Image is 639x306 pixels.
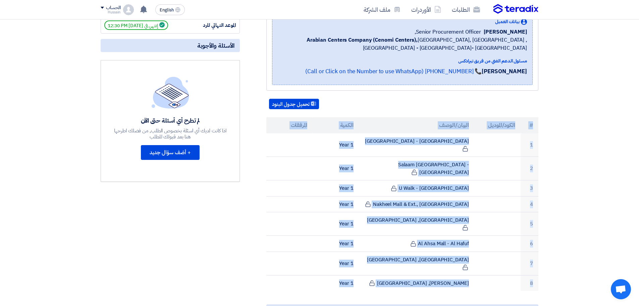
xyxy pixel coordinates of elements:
[155,4,185,15] button: English
[313,212,359,236] td: 1 Year
[521,196,538,212] td: 4
[313,117,359,133] th: الكمية
[482,67,527,76] strong: [PERSON_NAME]
[358,2,406,17] a: ملف الشركة
[521,157,538,180] td: 2
[123,4,134,15] img: profile_test.png
[359,212,475,236] td: [GEOGRAPHIC_DATA], [GEOGRAPHIC_DATA]
[359,180,475,196] td: U Walk - [GEOGRAPHIC_DATA]
[307,36,418,44] b: Arabian Centers Company (Cenomi Centers),
[484,28,527,36] span: [PERSON_NAME]
[493,4,538,14] img: Teradix logo
[186,21,236,29] div: الموعد النهائي للرد
[197,42,234,49] span: الأسئلة والأجوبة
[113,128,227,140] div: اذا كانت لديك أي اسئلة بخصوص الطلب, من فضلك اطرحها هنا بعد قبولك للطلب
[313,275,359,291] td: 1 Year
[474,117,521,133] th: الكود/الموديل
[113,117,227,124] div: لم تطرح أي أسئلة حتى الآن
[521,117,538,133] th: #
[313,236,359,252] td: 1 Year
[141,145,200,160] button: + أضف سؤال جديد
[359,275,475,291] td: [PERSON_NAME], [GEOGRAPHIC_DATA]
[446,2,485,17] a: الطلبات
[359,133,475,157] td: [GEOGRAPHIC_DATA] - [GEOGRAPHIC_DATA]
[104,20,168,30] span: إنتهي في [DATE] 12:30 PM
[521,133,538,157] td: 1
[415,28,481,36] span: Senior Procurement Officer,
[313,133,359,157] td: 1 Year
[521,275,538,291] td: 8
[313,180,359,196] td: 1 Year
[278,57,527,64] div: مسئول الدعم الفني من فريق تيرادكس
[359,252,475,275] td: [GEOGRAPHIC_DATA], [GEOGRAPHIC_DATA]
[313,252,359,275] td: 1 Year
[106,5,120,11] div: الحساب
[359,196,475,212] td: Nakheel Mall & Ext., [GEOGRAPHIC_DATA]
[278,36,527,52] span: [GEOGRAPHIC_DATA], [GEOGRAPHIC_DATA] ,[GEOGRAPHIC_DATA] - [GEOGRAPHIC_DATA]- [GEOGRAPHIC_DATA]
[269,99,319,110] button: تحميل جدول البنود
[359,236,475,252] td: Al Ahsa Mall - Al Hafuf
[101,10,120,14] div: Hussain
[152,77,189,108] img: empty_state_list.svg
[313,196,359,212] td: 1 Year
[313,157,359,180] td: 1 Year
[495,18,520,25] span: بيانات العميل
[359,157,475,180] td: Salaam [GEOGRAPHIC_DATA] - [GEOGRAPHIC_DATA]
[266,117,313,133] th: المرفقات
[305,67,482,76] a: 📞 [PHONE_NUMBER] (Call or Click on the Number to use WhatsApp)
[521,236,538,252] td: 6
[406,2,446,17] a: الأوردرات
[521,212,538,236] td: 5
[160,8,174,12] span: English
[359,117,475,133] th: البيان/الوصف
[611,279,631,299] div: دردشة مفتوحة
[521,180,538,196] td: 3
[521,252,538,275] td: 7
